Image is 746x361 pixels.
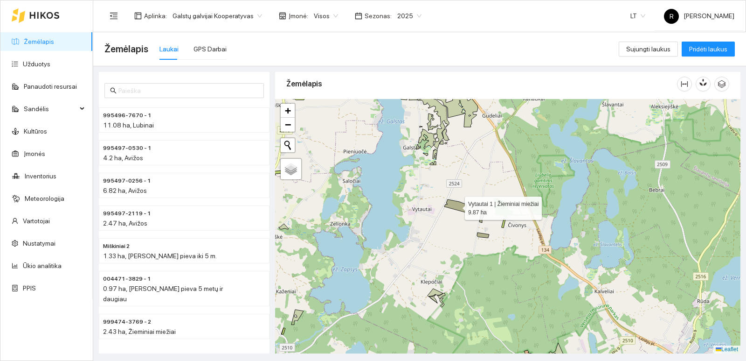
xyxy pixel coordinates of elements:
[134,12,142,20] span: layout
[682,45,735,53] a: Pridėti laukus
[626,44,670,54] span: Sujungti laukus
[285,119,291,130] span: −
[289,11,308,21] span: Įmonė :
[103,328,176,335] span: 2.43 ha, Žieminiai miežiai
[24,99,77,118] span: Sandėlis
[285,105,291,116] span: +
[281,104,295,118] a: Zoom in
[286,71,677,97] div: Žemėlapis
[103,219,147,227] span: 2.47 ha, Avižos
[103,121,154,129] span: 11.08 ha, Lubinai
[314,9,338,23] span: Visos
[716,346,738,353] a: Leaflet
[23,262,62,269] a: Ūkio analitika
[630,9,645,23] span: LT
[118,85,258,96] input: Paieška
[25,172,56,180] a: Inventorius
[619,42,678,57] button: Sujungti laukus
[677,80,691,88] span: column-width
[24,83,77,90] a: Panaudoti resursai
[159,44,179,54] div: Laukai
[103,252,217,260] span: 1.33 ha, [PERSON_NAME] pieva iki 5 m.
[664,12,734,20] span: [PERSON_NAME]
[103,187,147,194] span: 6.82 ha, Avižos
[279,12,286,20] span: shop
[103,154,143,162] span: 4.2 ha, Avižos
[110,87,117,94] span: search
[619,45,678,53] a: Sujungti laukus
[103,242,130,251] span: Miškiniai 2
[397,9,421,23] span: 2025
[103,209,151,218] span: 995497-2119 - 1
[24,38,54,45] a: Žemėlapis
[677,77,692,92] button: column-width
[103,275,151,283] span: 004471-3829 - 1
[682,42,735,57] button: Pridėti laukus
[103,177,151,185] span: 995497-0256 - 1
[173,9,262,23] span: Galstų galvijai Kooperatyvas
[104,42,148,57] span: Žemėlapis
[23,240,55,247] a: Nustatymai
[23,60,50,68] a: Užduotys
[103,111,152,120] span: 995496-7670 - 1
[689,44,727,54] span: Pridėti laukus
[281,138,295,152] button: Initiate a new search
[365,11,392,21] span: Sezonas :
[193,44,227,54] div: GPS Darbai
[670,9,674,24] span: R
[355,12,362,20] span: calendar
[104,7,123,25] button: menu-fold
[103,318,151,326] span: 999474-3769 - 2
[23,217,50,225] a: Vartotojai
[24,150,45,157] a: Įmonės
[25,195,64,202] a: Meteorologija
[23,284,36,292] a: PPIS
[110,12,118,20] span: menu-fold
[103,144,152,153] span: 995497-0530 - 1
[144,11,167,21] span: Aplinka :
[281,159,301,179] a: Layers
[103,285,223,303] span: 0.97 ha, [PERSON_NAME] pieva 5 metų ir daugiau
[24,127,47,135] a: Kultūros
[281,118,295,132] a: Zoom out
